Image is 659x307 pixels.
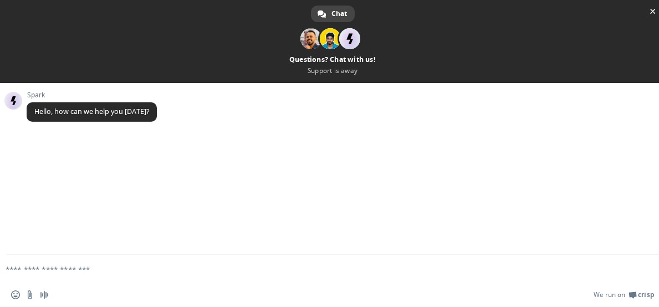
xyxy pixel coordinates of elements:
span: Chat [331,6,347,22]
span: We run on [594,290,625,299]
span: Spark [27,91,157,99]
textarea: Compose your message... [6,264,624,274]
span: Hello, how can we help you [DATE]? [34,107,149,116]
span: Audio message [40,290,49,299]
a: We run onCrisp [594,290,654,299]
span: Insert an emoji [11,290,20,299]
span: Close chat [647,6,658,17]
span: Send a file [25,290,34,299]
div: Chat [311,6,355,22]
span: Crisp [638,290,654,299]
